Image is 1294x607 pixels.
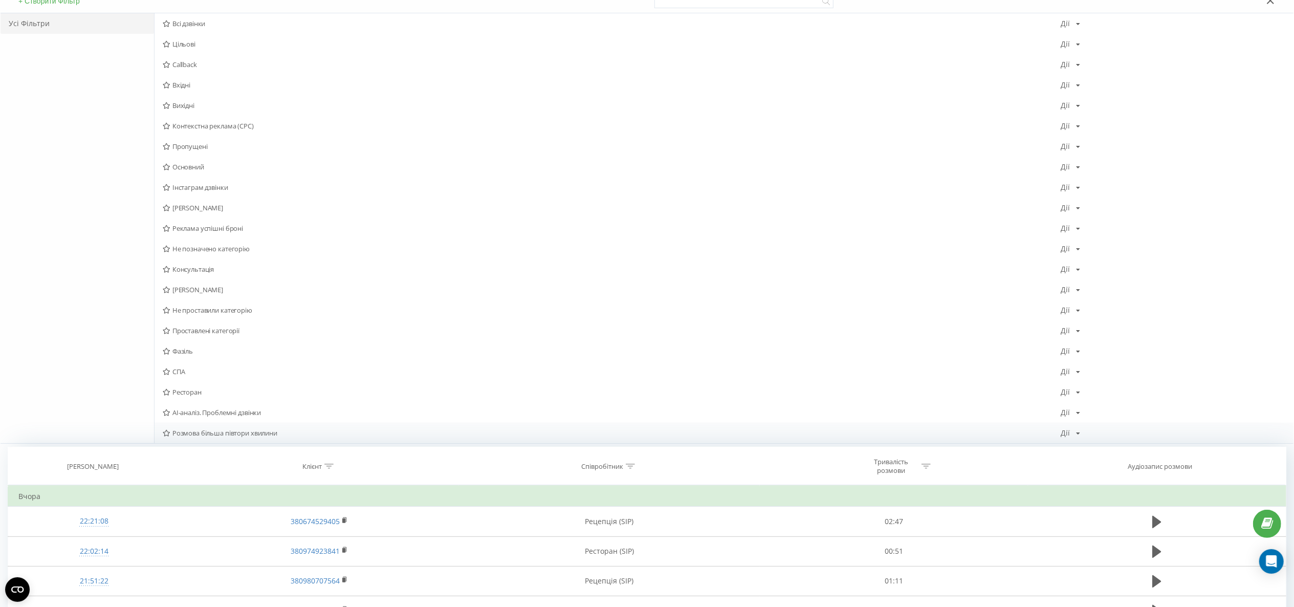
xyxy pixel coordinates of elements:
span: Вихідні [163,102,1061,109]
div: Дії [1061,122,1070,129]
span: Всі дзвінки [163,20,1061,27]
div: Дії [1061,225,1070,232]
span: Не позначено категорію [163,245,1061,252]
span: Проставлені категорії [163,327,1061,334]
td: 01:11 [760,566,1028,596]
span: СПА [163,368,1061,375]
td: 02:47 [760,507,1028,536]
div: Аудіозапис розмови [1128,462,1193,471]
div: Усі Фільтри [1,13,154,34]
div: Дії [1061,388,1070,396]
span: Основний [163,163,1061,170]
span: Пропущені [163,143,1061,150]
span: Цільові [163,40,1061,48]
span: Реклама успішні броні [163,225,1061,232]
a: 380974923841 [291,546,340,556]
td: 00:51 [760,536,1028,566]
span: [PERSON_NAME] [163,286,1061,293]
span: [PERSON_NAME] [163,204,1061,211]
div: Співробітник [581,462,623,471]
td: Вчора [8,486,1286,507]
div: Дії [1061,307,1070,314]
div: Тривалість розмови [864,458,919,475]
span: Не проставили категорію [163,307,1061,314]
div: Дії [1061,163,1070,170]
span: Інстаграм дзвінки [163,184,1061,191]
div: Дії [1061,102,1070,109]
div: Дії [1061,143,1070,150]
div: Дії [1061,204,1070,211]
div: Дії [1061,286,1070,293]
div: 21:51:22 [18,571,169,591]
span: Вхідні [163,81,1061,89]
span: AI-аналіз. Проблемні дзвінки [163,409,1061,416]
td: Рецепція (SIP) [459,566,760,596]
div: Дії [1061,245,1070,252]
div: 22:02:14 [18,541,169,561]
span: Розмова більша півтори хвилини [163,429,1061,437]
span: Консультація [163,266,1061,273]
div: Дії [1061,266,1070,273]
div: Дії [1061,429,1070,437]
div: 22:21:08 [18,511,169,531]
div: Дії [1061,327,1070,334]
a: 380980707564 [291,576,340,586]
div: Дії [1061,81,1070,89]
div: [PERSON_NAME] [67,462,119,471]
td: Рецепція (SIP) [459,507,760,536]
span: Ресторан [163,388,1061,396]
button: Open CMP widget [5,577,30,602]
div: Дії [1061,20,1070,27]
a: 380674529405 [291,516,340,526]
div: Дії [1061,61,1070,68]
td: Ресторан (SIP) [459,536,760,566]
div: Дії [1061,40,1070,48]
div: Дії [1061,409,1070,416]
div: Дії [1061,184,1070,191]
span: Фазіль [163,348,1061,355]
div: Дії [1061,368,1070,375]
div: Дії [1061,348,1070,355]
div: Клієнт [302,462,322,471]
span: Контекстна реклама (CPC) [163,122,1061,129]
div: Open Intercom Messenger [1259,549,1284,574]
span: Callback [163,61,1061,68]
